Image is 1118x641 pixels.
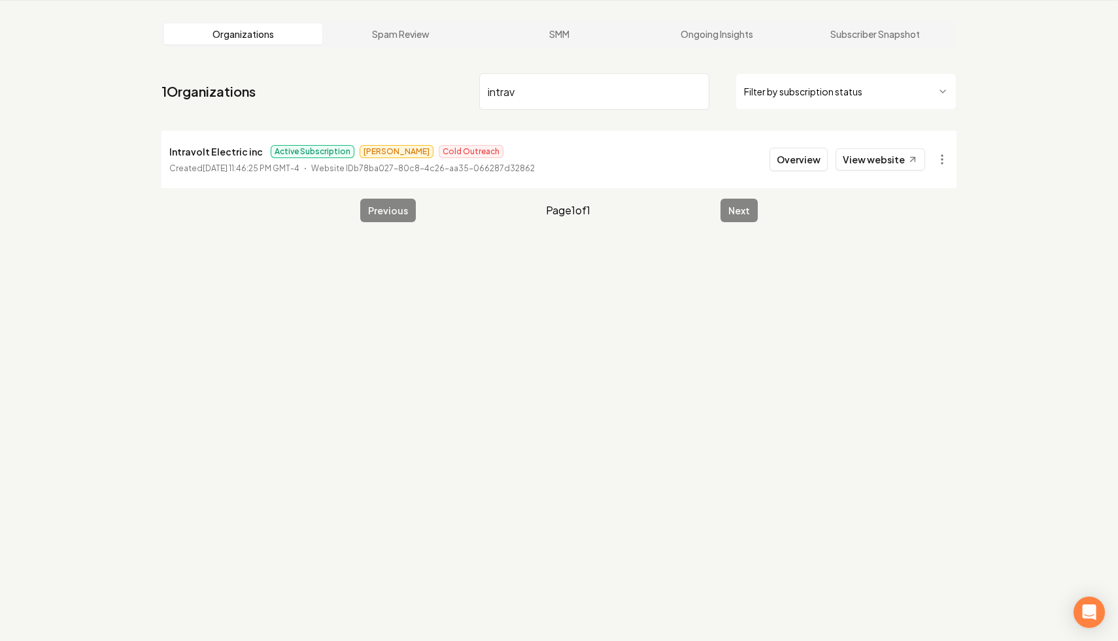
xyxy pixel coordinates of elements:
[796,24,954,44] a: Subscriber Snapshot
[638,24,796,44] a: Ongoing Insights
[203,163,299,173] time: [DATE] 11:46:25 PM GMT-4
[439,145,503,158] span: Cold Outreach
[169,162,299,175] p: Created
[770,148,828,171] button: Overview
[311,162,535,175] p: Website ID b78ba027-80c8-4c26-aa35-066287d32862
[480,24,638,44] a: SMM
[836,148,925,171] a: View website
[322,24,481,44] a: Spam Review
[271,145,354,158] span: Active Subscription
[164,24,322,44] a: Organizations
[479,73,709,110] input: Search by name or ID
[1074,597,1105,628] div: Open Intercom Messenger
[546,203,590,218] span: Page 1 of 1
[169,144,263,159] p: Intravolt Electric inc
[161,82,256,101] a: 1Organizations
[360,145,433,158] span: [PERSON_NAME]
